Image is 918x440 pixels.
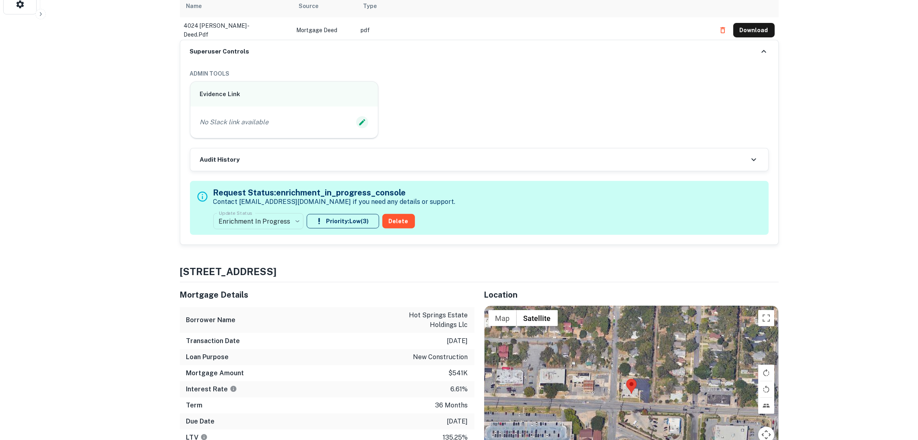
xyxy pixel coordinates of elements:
div: Source [299,1,319,11]
p: $541k [449,368,468,378]
td: Mortgage Deed [293,17,357,43]
button: Download [733,23,775,37]
h6: Due Date [186,417,215,426]
p: 36 months [435,401,468,410]
button: Priority:Low(3) [307,214,379,228]
p: hot springs estate holdings llc [396,310,468,330]
h6: Borrower Name [186,315,236,325]
button: Tilt map [758,398,774,414]
h6: Term [186,401,203,410]
button: Toggle fullscreen view [758,310,774,326]
h6: Interest Rate [186,384,237,394]
div: Type [363,1,377,11]
h6: Evidence Link [200,90,369,99]
h5: Request Status: enrichment_in_progress_console [213,187,456,199]
td: pdf [357,17,712,43]
button: Delete [382,214,415,228]
p: [DATE] [447,417,468,426]
div: Enrichment In Progress [213,210,303,232]
button: Show satellite imagery [517,310,558,326]
h4: [STREET_ADDRESS] [180,264,779,279]
h6: Superuser Controls [190,47,250,56]
h6: Mortgage Amount [186,368,244,378]
button: Show street map [489,310,517,326]
label: Update Status [219,210,252,216]
p: No Slack link available [200,117,269,127]
h5: Mortgage Details [180,289,474,301]
p: [DATE] [447,336,468,346]
button: Rotate map counterclockwise [758,381,774,397]
iframe: Chat Widget [878,376,918,414]
h6: Transaction Date [186,336,240,346]
button: Edit Slack Link [356,116,368,128]
p: new construction [413,352,468,362]
h5: Location [484,289,779,301]
h6: Loan Purpose [186,352,229,362]
svg: The interest rates displayed on the website are for informational purposes only and may be report... [230,385,237,393]
td: 4024 [PERSON_NAME] - deed.pdf [180,17,293,43]
p: Contact [EMAIL_ADDRESS][DOMAIN_NAME] if you need any details or support. [213,197,456,207]
h6: Audit History [200,155,240,164]
h6: ADMIN TOOLS [190,69,769,78]
div: Name [186,1,202,11]
button: Rotate map clockwise [758,365,774,381]
p: 6.61% [451,384,468,394]
button: Delete file [716,24,730,37]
